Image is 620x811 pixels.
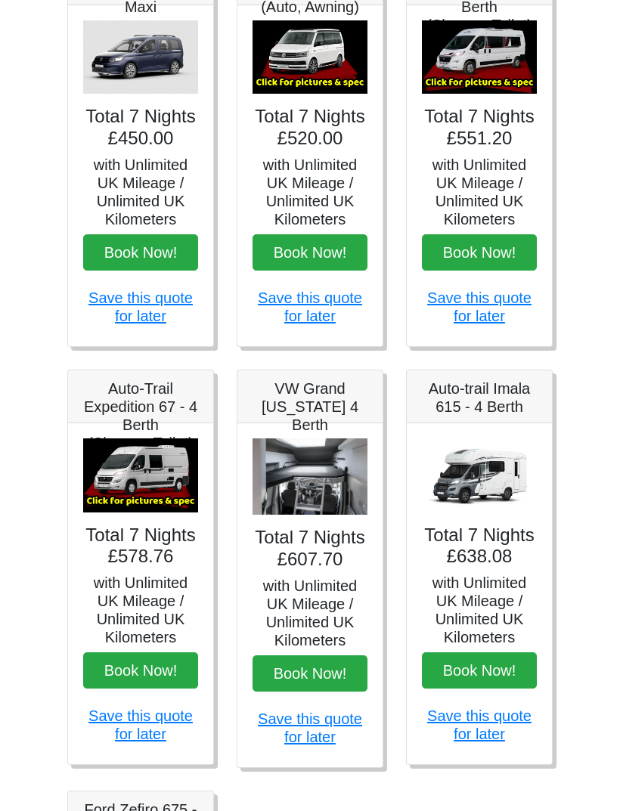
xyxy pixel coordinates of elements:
[88,708,193,743] a: Save this quote for later
[422,235,537,271] button: Book Now!
[258,290,362,325] a: Save this quote for later
[253,380,367,435] h5: VW Grand [US_STATE] 4 Berth
[253,656,367,692] button: Book Now!
[258,711,362,746] a: Save this quote for later
[83,380,198,453] h5: Auto-Trail Expedition 67 - 4 Berth (Shower+Toilet)
[253,528,367,571] h4: Total 7 Nights £607.70
[83,107,198,150] h4: Total 7 Nights £450.00
[88,290,193,325] a: Save this quote for later
[422,574,537,647] h5: with Unlimited UK Mileage / Unlimited UK Kilometers
[422,525,537,569] h4: Total 7 Nights £638.08
[427,708,532,743] a: Save this quote for later
[427,290,532,325] a: Save this quote for later
[83,653,198,689] button: Book Now!
[253,235,367,271] button: Book Now!
[422,653,537,689] button: Book Now!
[422,439,537,513] img: Auto-trail Imala 615 - 4 Berth
[422,156,537,229] h5: with Unlimited UK Mileage / Unlimited UK Kilometers
[83,156,198,229] h5: with Unlimited UK Mileage / Unlimited UK Kilometers
[83,574,198,647] h5: with Unlimited UK Mileage / Unlimited UK Kilometers
[83,21,198,95] img: VW Caddy California Maxi
[253,21,367,95] img: VW California Ocean T6.1 (Auto, Awning)
[83,235,198,271] button: Book Now!
[253,156,367,229] h5: with Unlimited UK Mileage / Unlimited UK Kilometers
[83,525,198,569] h4: Total 7 Nights £578.76
[253,107,367,150] h4: Total 7 Nights £520.00
[253,577,367,650] h5: with Unlimited UK Mileage / Unlimited UK Kilometers
[422,380,537,416] h5: Auto-trail Imala 615 - 4 Berth
[422,21,537,95] img: Auto-Trail Expedition 66 - 2 Berth (Shower+Toilet)
[253,439,367,515] img: VW Grand California 4 Berth
[83,439,198,513] img: Auto-Trail Expedition 67 - 4 Berth (Shower+Toilet)
[422,107,537,150] h4: Total 7 Nights £551.20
